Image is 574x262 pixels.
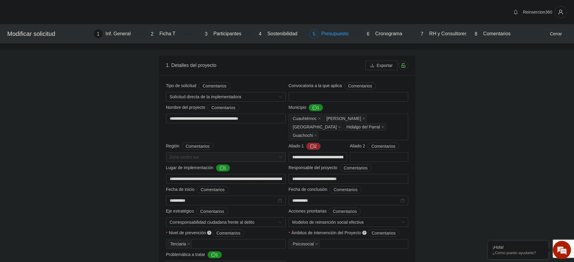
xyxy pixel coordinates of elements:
div: Sostenibilidad [267,29,302,39]
button: Cerrar [545,29,567,39]
span: 2 [151,31,153,36]
span: download [370,63,374,68]
span: Comentarios [211,104,235,111]
span: Guachochi [293,132,313,139]
span: Comentarios [203,83,226,89]
div: 1. Detalles del proyecto [166,57,365,74]
span: Aliado 1 [289,143,321,150]
span: close [314,134,317,137]
button: user [555,6,567,18]
span: Región [166,143,214,150]
span: Comentarios [216,230,240,236]
button: Fecha de inicio [197,186,228,193]
span: message [211,253,216,257]
span: Comentarios [348,83,372,89]
span: message [310,144,314,149]
button: bell [511,7,521,17]
span: Ámbitos de intervención del Proyecto [291,229,399,237]
span: Psicosocial [293,241,314,247]
span: Comentarios [186,143,210,150]
span: Zona centro sur [170,153,282,162]
button: Región [182,143,213,150]
div: Presupuesto [321,29,353,39]
span: Terciaria [168,240,192,248]
span: Municipio [289,104,323,111]
span: Comentarios [200,186,224,193]
span: unlock [399,63,408,68]
span: [PERSON_NAME] [326,115,361,122]
div: 2Ficha T [147,29,197,39]
div: Cronograma [375,29,407,39]
div: ¡Hola! [492,245,544,250]
span: Hidalgo del Parral [346,124,380,130]
span: question-circle [362,231,367,235]
button: Aliado 2 [367,143,399,150]
span: Psicosocial [290,240,320,248]
span: Modelos de reinserción social efectiva [292,218,405,227]
span: Nivel de prevención [169,229,244,237]
div: Minimizar ventana de chat en vivo [99,3,114,17]
span: bell [511,10,520,14]
span: Problemática a tratar [166,251,222,258]
span: Chihuahua [290,123,343,131]
span: user [555,9,566,15]
span: Acciones prioritarias [289,208,361,215]
button: unlock [399,61,408,70]
div: 8Comentarios [471,29,511,39]
div: Modificar solicitud [7,29,90,39]
button: Aliado 1 [306,143,321,150]
span: Comentarios [371,143,395,150]
span: Corresponsabilidad ciudadana frente al delito [170,218,282,227]
p: ¿Cómo puedo ayudarte? [492,251,544,255]
span: Comentarios [334,186,358,193]
div: RH y Consultores [429,29,472,39]
span: 7 [421,31,423,36]
div: Chatee con nosotros ahora [31,31,101,39]
span: [GEOGRAPHIC_DATA] [293,124,337,130]
span: close [318,117,321,120]
span: Nombre del proyecto [166,104,239,111]
span: message [220,166,224,171]
textarea: Escriba su mensaje y pulse “Intro” [3,165,115,186]
span: Guachochi [290,132,319,139]
span: 5 [313,31,316,36]
div: Inf. General [105,29,136,39]
button: Ámbitos de intervención del Proyecto question-circle [368,229,399,237]
button: Lugar de implementación [216,164,230,172]
div: Participantes [213,29,246,39]
span: 8 [475,31,477,36]
button: Responsable del proyecto [340,164,371,172]
span: Comentarios [333,208,357,215]
span: 6 [367,31,369,36]
span: close [338,125,341,128]
span: Hidalgo del Parral [344,123,386,131]
span: Eje estratégico [166,208,228,215]
div: Ficha T [159,29,180,39]
span: Cuauhtémoc [293,115,317,122]
span: close [381,125,384,128]
span: 1 [97,31,100,36]
button: Municipio [309,104,323,111]
div: 5Presupuesto [309,29,358,39]
span: close [362,117,365,120]
span: Fecha de conclusión [289,186,362,193]
span: 4 [259,31,261,36]
span: close [187,242,190,245]
button: Fecha de conclusión [330,186,361,193]
span: Convocatoria a la que aplica [289,82,376,90]
span: Comentarios [344,165,367,171]
span: message [313,106,317,110]
div: 1Inf. General [93,29,143,39]
span: Lugar de implementación [166,164,230,172]
button: Problemática a tratar [207,251,222,258]
span: Reinsercion360 [523,10,552,14]
button: Nombre del proyecto [207,104,239,111]
span: Estamos en línea. [35,80,83,141]
button: Tipo de solicitud [199,82,230,90]
span: 3 [205,31,207,36]
button: Eje estratégico [196,208,228,215]
div: 3Participantes [201,29,251,39]
div: 6Cronograma [363,29,412,39]
span: Comentarios [372,230,396,236]
span: Exportar [377,62,393,69]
